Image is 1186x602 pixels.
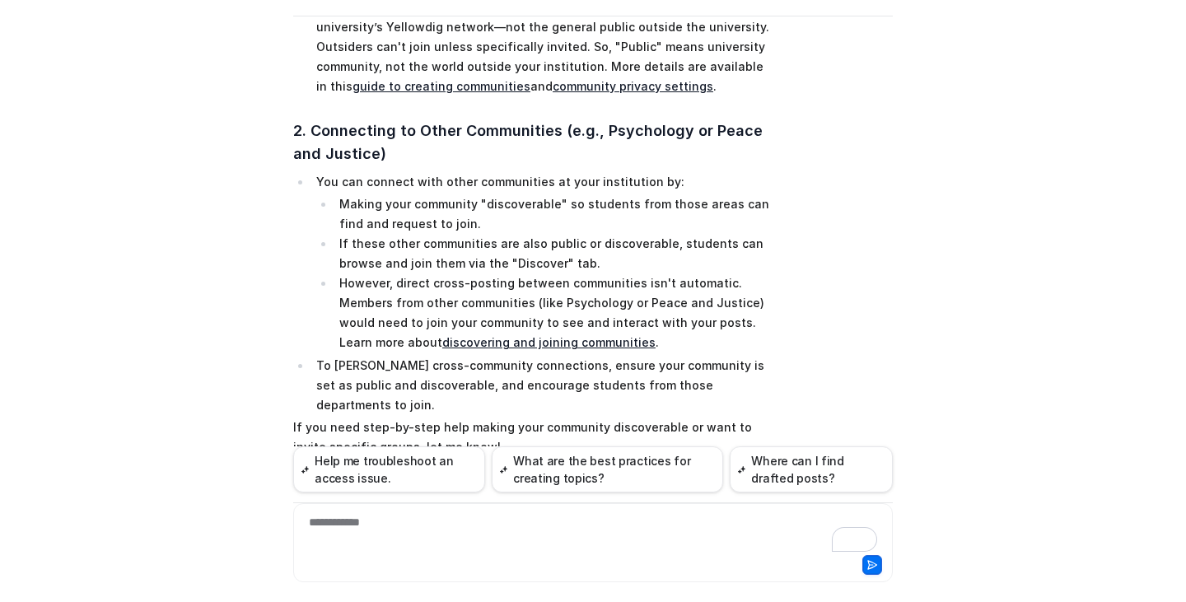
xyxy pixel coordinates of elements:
h3: 2. Connecting to Other Communities (e.g., Psychology or Peace and Justice) [293,119,775,166]
button: Help me troubleshoot an access issue. [293,446,485,492]
li: Making your community "discoverable" so students from those areas can find and request to join. [334,194,775,234]
p: If you need step-by-step help making your community discoverable or want to invite specific group... [293,418,775,457]
button: Where can I find drafted posts? [730,446,893,492]
button: What are the best practices for creating topics? [492,446,723,492]
div: To enrich screen reader interactions, please activate Accessibility in Grammarly extension settings [297,514,889,552]
p: You can connect with other communities at your institution by: [316,172,775,192]
a: discovering and joining communities [442,335,656,349]
a: community privacy settings [553,79,713,93]
p: To [PERSON_NAME] cross-community connections, ensure your community is set as public and discover... [316,356,775,415]
li: If these other communities are also public or discoverable, students can browse and join them via... [334,234,775,273]
li: However, direct cross-posting between communities isn't automatic. Members from other communities... [334,273,775,352]
a: guide to creating communities [353,79,530,93]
